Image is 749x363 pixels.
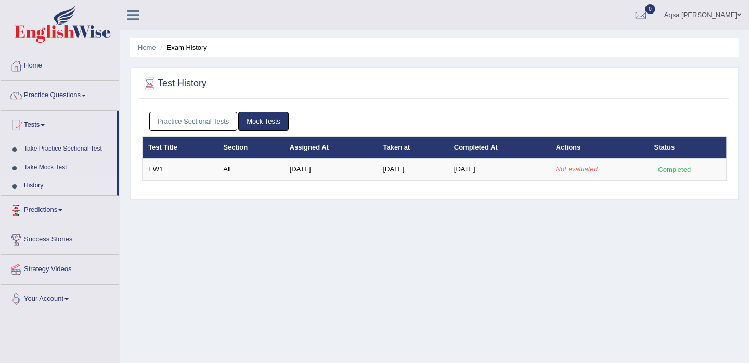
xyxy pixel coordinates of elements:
td: [DATE] [448,158,550,180]
td: [DATE] [377,158,448,180]
a: Practice Questions [1,81,119,107]
h2: Test History [142,76,206,91]
a: Your Account [1,285,119,311]
a: Tests [1,111,117,137]
a: Home [1,51,119,77]
a: Predictions [1,196,119,222]
a: Take Mock Test [19,158,117,177]
a: Take Practice Sectional Test [19,140,117,158]
a: Practice Sectional Tests [149,112,238,131]
th: Actions [550,137,649,158]
div: Completed [654,164,695,175]
em: Not evaluated [556,165,598,173]
span: 0 [645,4,655,14]
th: Test Title [143,137,218,158]
a: Mock Tests [238,112,289,131]
a: Strategy Videos [1,255,119,281]
a: History [19,177,117,195]
th: Taken at [377,137,448,158]
th: Section [217,137,283,158]
a: Success Stories [1,225,119,251]
td: [DATE] [284,158,378,180]
td: All [217,158,283,180]
li: Exam History [158,43,207,52]
th: Status [649,137,727,158]
a: Home [138,44,156,51]
td: EW1 [143,158,218,180]
th: Assigned At [284,137,378,158]
th: Completed At [448,137,550,158]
